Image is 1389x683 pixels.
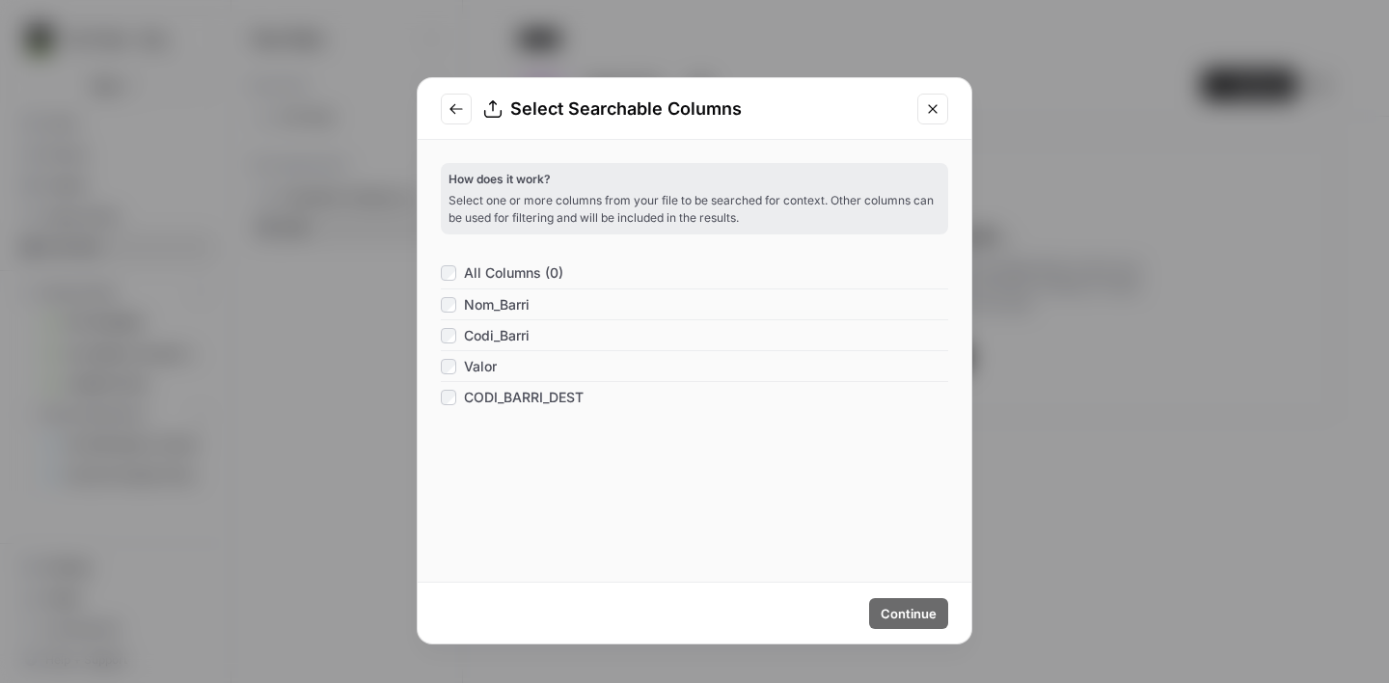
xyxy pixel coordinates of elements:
[449,171,940,188] p: How does it work?
[464,263,563,283] span: All Columns (0)
[441,328,456,343] input: Codi_Barri
[441,297,456,313] input: Nom_Barri
[441,359,456,374] input: Valor
[441,94,472,124] button: Go to previous step
[464,388,584,407] span: CODI_BARRI_DEST
[464,326,530,345] span: Codi_Barri
[464,295,530,314] span: Nom_Barri
[464,357,497,376] span: Valor
[869,598,948,629] button: Continue
[917,94,948,124] button: Close modal
[449,192,940,227] p: Select one or more columns from your file to be searched for context. Other columns can be used f...
[441,265,456,281] input: All Columns (0)
[483,96,906,123] div: Select Searchable Columns
[881,604,937,623] span: Continue
[441,390,456,405] input: CODI_BARRI_DEST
